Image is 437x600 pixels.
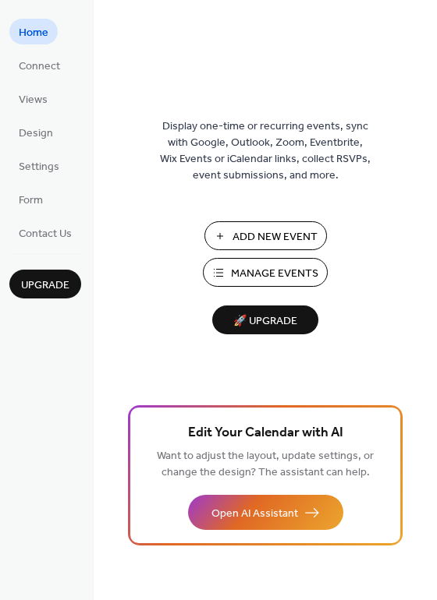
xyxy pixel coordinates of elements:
[9,86,57,111] a: Views
[188,422,343,444] span: Edit Your Calendar with AI
[203,258,328,287] button: Manage Events
[19,125,53,142] span: Design
[19,159,59,175] span: Settings
[160,118,371,184] span: Display one-time or recurring events, sync with Google, Outlook, Zoom, Eventbrite, Wix Events or ...
[19,25,48,41] span: Home
[188,495,343,530] button: Open AI Assistant
[9,52,69,78] a: Connect
[9,119,62,145] a: Design
[204,221,327,250] button: Add New Event
[211,506,298,522] span: Open AI Assistant
[233,229,318,245] span: Add New Event
[19,226,72,242] span: Contact Us
[9,186,52,212] a: Form
[9,19,58,44] a: Home
[9,220,81,245] a: Contact Us
[9,153,69,178] a: Settings
[19,192,43,209] span: Form
[21,277,69,294] span: Upgrade
[19,92,48,108] span: Views
[212,305,318,334] button: 🚀 Upgrade
[157,446,374,483] span: Want to adjust the layout, update settings, or change the design? The assistant can help.
[231,266,318,282] span: Manage Events
[9,270,81,298] button: Upgrade
[222,311,309,332] span: 🚀 Upgrade
[19,58,60,75] span: Connect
